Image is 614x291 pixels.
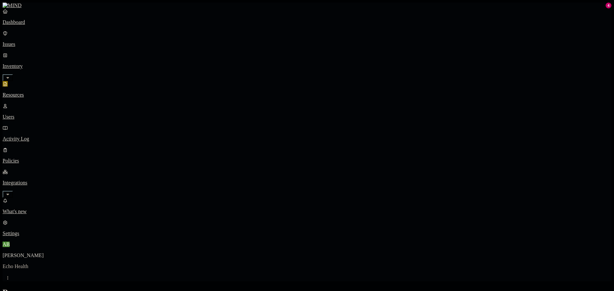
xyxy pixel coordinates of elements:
[606,3,611,8] div: 4
[3,136,611,142] p: Activity Log
[3,147,611,164] a: Policies
[3,264,611,269] p: Echo Health
[3,19,611,25] p: Dashboard
[3,8,611,25] a: Dashboard
[3,63,611,69] p: Inventory
[3,198,611,214] a: What's new
[3,158,611,164] p: Policies
[3,30,611,47] a: Issues
[3,103,611,120] a: Users
[3,3,611,8] a: MIND
[3,231,611,236] p: Settings
[3,3,22,8] img: MIND
[3,125,611,142] a: Activity Log
[3,169,611,197] a: Integrations
[3,242,10,247] span: AB
[3,209,611,214] p: What's new
[3,220,611,236] a: Settings
[3,253,611,258] p: [PERSON_NAME]
[3,81,611,98] a: Resources
[3,180,611,186] p: Integrations
[3,92,611,98] p: Resources
[3,52,611,80] a: Inventory
[3,41,611,47] p: Issues
[3,114,611,120] p: Users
